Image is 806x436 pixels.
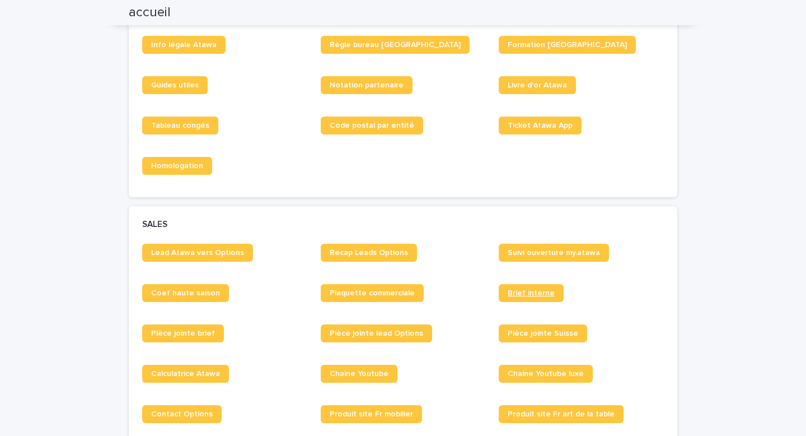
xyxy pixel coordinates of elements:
h2: accueil [129,4,171,21]
span: Notation partenaire [330,81,404,89]
a: Produit site Fr art de la table [499,405,624,423]
a: Notation partenaire [321,76,413,94]
span: Pièce jointe brief [151,330,215,337]
span: Guides utiles [151,81,199,89]
a: Homologation [142,157,212,175]
span: Pièce jointe Suisse [508,330,578,337]
span: Chaine Youtube luxe [508,370,584,378]
a: Produit site Fr mobilier [321,405,422,423]
h2: SALES [142,220,167,230]
span: Produit site Fr art de la table [508,410,615,418]
span: Ticket Atawa App [508,122,573,129]
span: Calculatrice Atawa [151,370,220,378]
span: Règle bureau [GEOGRAPHIC_DATA] [330,41,461,49]
span: Coef haute saison [151,289,220,297]
span: Produit site Fr mobilier [330,410,413,418]
a: Ticket Atawa App [499,117,582,134]
a: Contact Options [142,405,222,423]
span: Chaine Youtube [330,370,388,378]
a: Tableau congés [142,117,218,134]
a: Coef haute saison [142,284,229,302]
a: Code postal par entité [321,117,423,134]
a: Guides utiles [142,76,208,94]
a: Lead Atawa vers Options [142,244,253,262]
span: Tableau congés [151,122,209,129]
a: Recap Leads Options [321,244,417,262]
a: Règle bureau [GEOGRAPHIC_DATA] [321,36,470,54]
span: Pièce jointe lead Options [330,330,423,337]
a: Info légale Atawa [142,36,226,54]
span: Code postal par entité [330,122,414,129]
a: Chaine Youtube [321,365,397,383]
span: Lead Atawa vers Options [151,249,244,257]
a: Formation [GEOGRAPHIC_DATA] [499,36,636,54]
span: Homologation [151,162,203,170]
span: Contact Options [151,410,213,418]
span: Livre d'or Atawa [508,81,567,89]
a: Chaine Youtube luxe [499,365,593,383]
a: Pièce jointe lead Options [321,324,432,342]
span: Info légale Atawa [151,41,217,49]
span: Plaquette commerciale [330,289,415,297]
span: Recap Leads Options [330,249,408,257]
span: Formation [GEOGRAPHIC_DATA] [508,41,627,49]
a: Suivi ouverture my.atawa [499,244,609,262]
a: Pièce jointe Suisse [499,324,587,342]
a: Livre d'or Atawa [499,76,576,94]
a: Plaquette commerciale [321,284,424,302]
a: Brief interne [499,284,564,302]
span: Suivi ouverture my.atawa [508,249,600,257]
span: Brief interne [508,289,555,297]
a: Pièce jointe brief [142,324,224,342]
a: Calculatrice Atawa [142,365,229,383]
